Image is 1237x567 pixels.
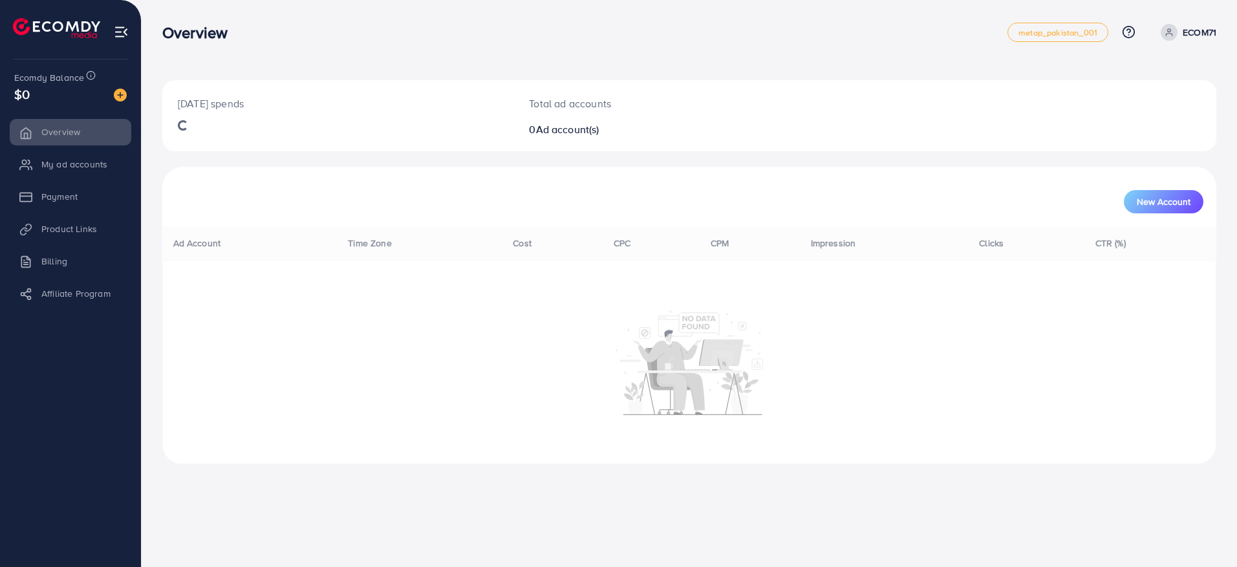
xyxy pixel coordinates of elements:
h3: Overview [162,23,238,42]
p: [DATE] spends [178,96,498,111]
a: metap_pakistan_001 [1007,23,1108,42]
span: New Account [1137,197,1190,206]
h2: 0 [529,123,762,136]
span: metap_pakistan_001 [1018,28,1097,37]
img: logo [13,18,100,38]
p: Total ad accounts [529,96,762,111]
button: New Account [1124,190,1203,213]
img: menu [114,25,129,39]
a: ECOM71 [1156,24,1216,41]
span: Ad account(s) [536,122,599,136]
img: image [114,89,127,102]
span: $0 [14,85,30,103]
span: Ecomdy Balance [14,71,84,84]
p: ECOM71 [1183,25,1216,40]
